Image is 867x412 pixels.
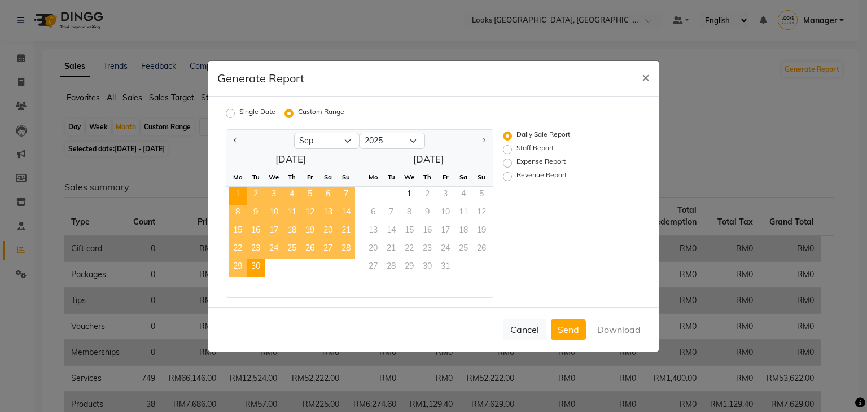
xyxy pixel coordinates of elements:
[247,259,265,277] div: Tuesday, September 30, 2025
[265,187,283,205] span: 3
[298,107,344,120] label: Custom Range
[551,319,586,340] button: Send
[360,133,425,150] select: Select year
[319,187,337,205] span: 6
[265,168,283,186] div: We
[294,133,360,150] select: Select month
[265,205,283,223] span: 10
[283,241,301,259] span: 25
[265,205,283,223] div: Wednesday, September 10, 2025
[319,223,337,241] span: 20
[364,168,382,186] div: Mo
[229,241,247,259] div: Monday, September 22, 2025
[301,205,319,223] span: 12
[337,241,355,259] span: 28
[265,241,283,259] span: 24
[319,205,337,223] span: 13
[229,205,247,223] span: 8
[301,168,319,186] div: Fr
[301,241,319,259] span: 26
[247,187,265,205] span: 2
[265,241,283,259] div: Wednesday, September 24, 2025
[472,168,491,186] div: Su
[337,223,355,241] span: 21
[319,168,337,186] div: Sa
[516,129,570,143] label: Daily Sale Report
[301,223,319,241] div: Friday, September 19, 2025
[516,156,566,170] label: Expense Report
[283,205,301,223] div: Thursday, September 11, 2025
[247,223,265,241] div: Tuesday, September 16, 2025
[337,187,355,205] span: 7
[319,241,337,259] span: 27
[642,68,650,85] span: ×
[247,168,265,186] div: Tu
[247,223,265,241] span: 16
[283,187,301,205] div: Thursday, September 4, 2025
[239,107,275,120] label: Single Date
[337,187,355,205] div: Sunday, September 7, 2025
[301,241,319,259] div: Friday, September 26, 2025
[229,187,247,205] div: Monday, September 1, 2025
[229,205,247,223] div: Monday, September 8, 2025
[319,187,337,205] div: Saturday, September 6, 2025
[337,168,355,186] div: Su
[265,223,283,241] span: 17
[418,168,436,186] div: Th
[283,205,301,223] span: 11
[247,205,265,223] span: 9
[400,187,418,205] span: 1
[229,187,247,205] span: 1
[503,319,546,340] button: Cancel
[301,223,319,241] span: 19
[283,241,301,259] div: Thursday, September 25, 2025
[229,259,247,277] div: Monday, September 29, 2025
[229,223,247,241] span: 15
[229,223,247,241] div: Monday, September 15, 2025
[247,187,265,205] div: Tuesday, September 2, 2025
[337,205,355,223] div: Sunday, September 14, 2025
[265,223,283,241] div: Wednesday, September 17, 2025
[301,205,319,223] div: Friday, September 12, 2025
[633,61,659,93] button: Close
[454,168,472,186] div: Sa
[247,241,265,259] span: 23
[247,241,265,259] div: Tuesday, September 23, 2025
[319,223,337,241] div: Saturday, September 20, 2025
[229,241,247,259] span: 22
[229,168,247,186] div: Mo
[217,70,304,87] h5: Generate Report
[283,187,301,205] span: 4
[400,187,418,205] div: Wednesday, October 1, 2025
[436,168,454,186] div: Fr
[301,187,319,205] span: 5
[247,205,265,223] div: Tuesday, September 9, 2025
[319,241,337,259] div: Saturday, September 27, 2025
[400,168,418,186] div: We
[231,132,240,150] button: Previous month
[229,259,247,277] span: 29
[265,187,283,205] div: Wednesday, September 3, 2025
[382,168,400,186] div: Tu
[301,187,319,205] div: Friday, September 5, 2025
[337,205,355,223] span: 14
[516,143,554,156] label: Staff Report
[283,168,301,186] div: Th
[319,205,337,223] div: Saturday, September 13, 2025
[337,241,355,259] div: Sunday, September 28, 2025
[337,223,355,241] div: Sunday, September 21, 2025
[516,170,567,183] label: Revenue Report
[283,223,301,241] div: Thursday, September 18, 2025
[247,259,265,277] span: 30
[283,223,301,241] span: 18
